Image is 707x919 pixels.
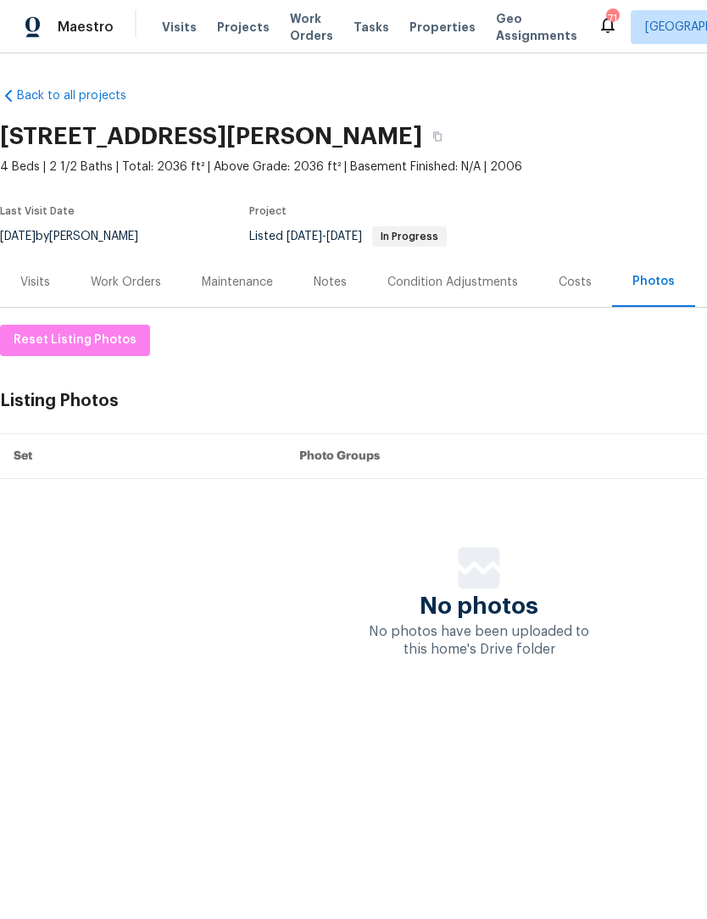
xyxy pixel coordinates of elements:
[559,274,592,291] div: Costs
[326,231,362,242] span: [DATE]
[249,206,287,216] span: Project
[369,625,589,656] span: No photos have been uploaded to this home's Drive folder
[14,330,136,351] span: Reset Listing Photos
[422,121,453,152] button: Copy Address
[632,273,675,290] div: Photos
[217,19,270,36] span: Projects
[353,21,389,33] span: Tasks
[287,231,322,242] span: [DATE]
[606,10,618,27] div: 71
[409,19,476,36] span: Properties
[420,598,538,615] span: No photos
[91,274,161,291] div: Work Orders
[374,231,445,242] span: In Progress
[202,274,273,291] div: Maintenance
[249,231,447,242] span: Listed
[287,231,362,242] span: -
[496,10,577,44] span: Geo Assignments
[290,10,333,44] span: Work Orders
[314,274,347,291] div: Notes
[162,19,197,36] span: Visits
[20,274,50,291] div: Visits
[58,19,114,36] span: Maestro
[387,274,518,291] div: Condition Adjustments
